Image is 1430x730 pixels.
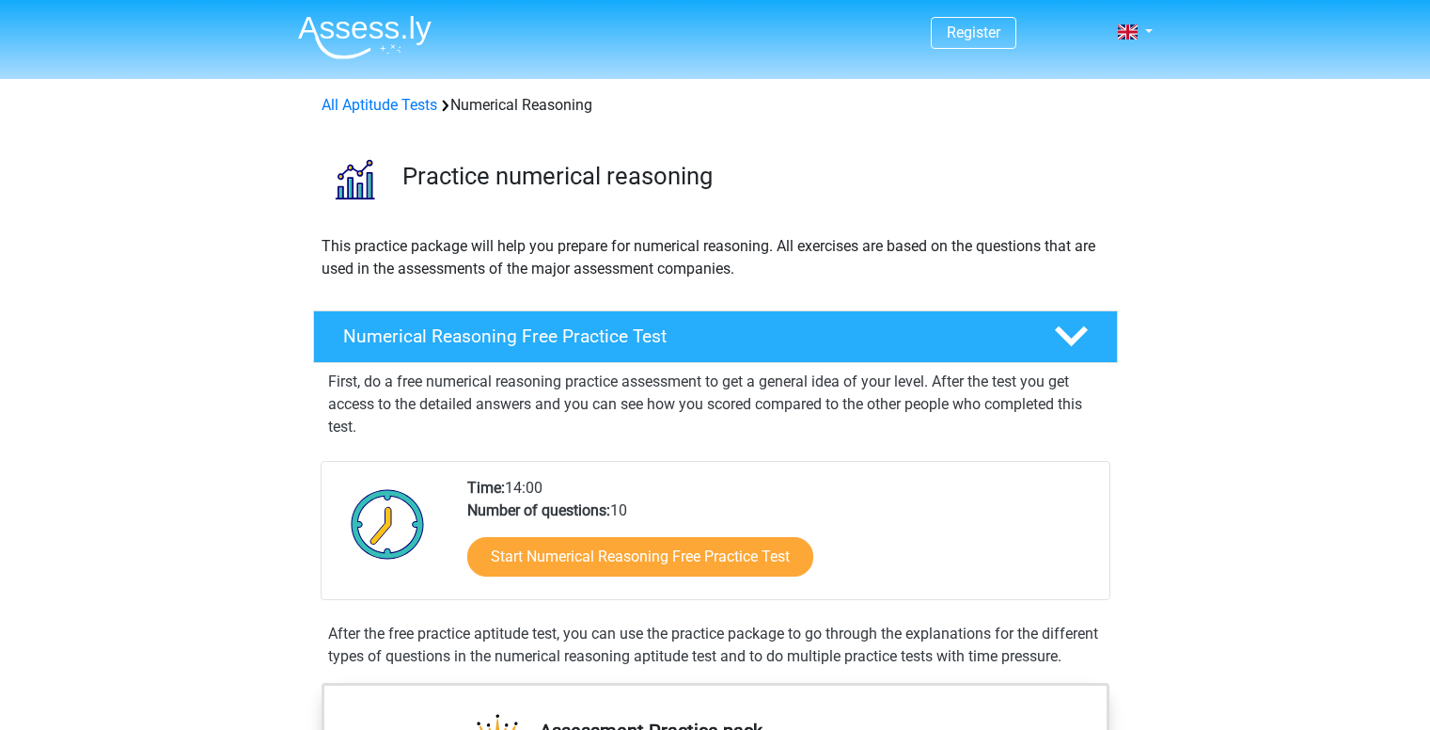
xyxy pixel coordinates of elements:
img: Clock [340,477,435,571]
div: 14:00 10 [453,477,1108,599]
img: Assessly [298,15,432,59]
p: This practice package will help you prepare for numerical reasoning. All exercises are based on t... [322,235,1109,280]
a: Numerical Reasoning Free Practice Test [306,310,1125,363]
h4: Numerical Reasoning Free Practice Test [343,325,1024,347]
a: Start Numerical Reasoning Free Practice Test [467,537,813,577]
h3: Practice numerical reasoning [402,162,1103,191]
a: Register [947,24,1000,41]
p: First, do a free numerical reasoning practice assessment to get a general idea of your level. Aft... [328,371,1103,438]
div: After the free practice aptitude test, you can use the practice package to go through the explana... [321,623,1110,668]
a: All Aptitude Tests [322,96,437,114]
img: numerical reasoning [314,139,394,219]
b: Time: [467,479,505,497]
b: Number of questions: [467,501,610,519]
div: Numerical Reasoning [314,94,1117,117]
